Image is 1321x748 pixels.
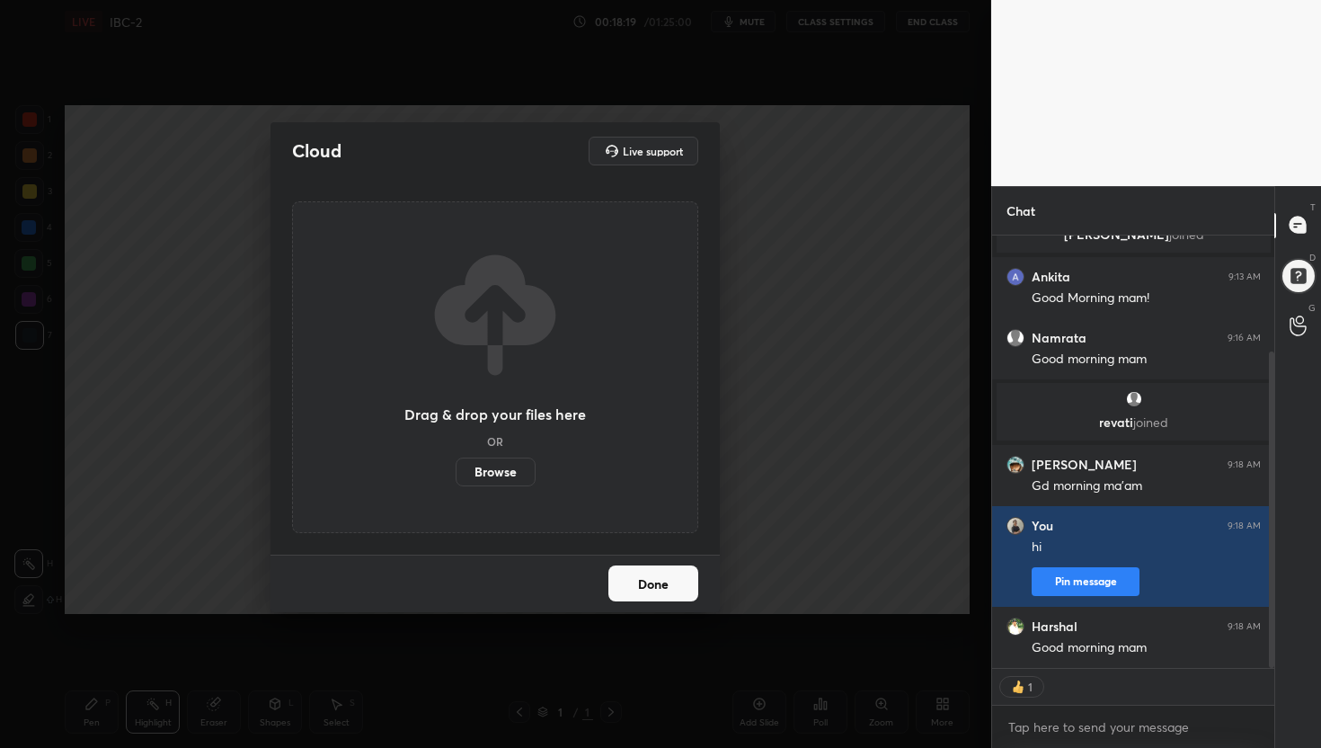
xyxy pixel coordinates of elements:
h3: Drag & drop your files here [404,407,586,422]
img: 3 [1006,456,1024,474]
div: Gd morning ma'am [1032,477,1261,495]
h5: OR [487,436,503,447]
div: Good Morning mam! [1032,289,1261,307]
img: default.png [1124,390,1142,408]
p: revati [1007,415,1260,430]
h6: Ankita [1032,269,1070,285]
img: 85cc559173fc41d5b27497aa80a99b0a.jpg [1006,517,1024,535]
div: grid [992,236,1275,668]
div: 9:18 AM [1228,621,1261,632]
div: Good morning mam [1032,639,1261,657]
img: 3 [1006,268,1024,286]
p: T [1310,200,1316,214]
h6: [PERSON_NAME] [1032,457,1137,473]
div: 9:16 AM [1228,333,1261,343]
p: G [1308,301,1316,315]
h6: Namrata [1032,330,1086,346]
div: 9:18 AM [1228,459,1261,470]
div: 1 [1027,680,1034,694]
p: Chat [992,187,1050,235]
h6: Harshal [1032,619,1077,635]
button: Done [608,565,698,601]
div: 9:18 AM [1228,521,1261,531]
p: [PERSON_NAME] [1007,227,1260,242]
img: default.png [1006,329,1024,347]
h5: Live support [623,146,683,156]
span: joined [1168,226,1203,243]
button: Pin message [1032,567,1139,596]
img: thumbs_up.png [1009,678,1027,696]
p: D [1309,251,1316,264]
h2: Cloud [292,139,341,163]
img: 3 [1006,618,1024,636]
div: Good morning mam [1032,351,1261,369]
div: 9:13 AM [1228,272,1261,282]
div: hi [1032,539,1261,557]
h6: You [1032,518,1053,534]
span: joined [1133,414,1168,431]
